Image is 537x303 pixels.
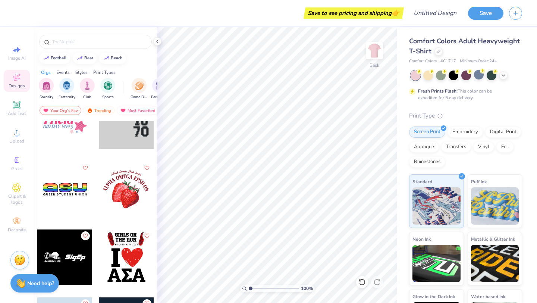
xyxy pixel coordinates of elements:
[39,53,70,64] button: football
[9,83,25,89] span: Designs
[8,55,26,61] span: Image AI
[51,38,147,46] input: Try "Alpha"
[135,81,144,90] img: Game Day Image
[87,108,93,113] img: trending.gif
[418,88,510,101] div: This color can be expedited for 5 day delivery.
[301,285,313,292] span: 100 %
[59,94,75,100] span: Fraternity
[83,94,91,100] span: Club
[99,53,126,64] button: beach
[485,126,521,138] div: Digital Print
[151,94,168,100] span: Parent's Weekend
[131,78,148,100] div: filter for Game Day
[77,56,83,60] img: trend_line.gif
[392,8,400,17] span: 👉
[412,293,455,300] span: Glow in the Dark Ink
[460,58,497,65] span: Minimum Order: 24 +
[131,94,148,100] span: Game Day
[43,108,49,113] img: most_fav.gif
[83,81,91,90] img: Club Image
[120,108,126,113] img: most_fav.gif
[441,141,471,153] div: Transfers
[8,110,26,116] span: Add Text
[11,166,23,172] span: Greek
[39,78,54,100] button: filter button
[142,163,151,172] button: Like
[418,88,458,94] strong: Fresh Prints Flash:
[56,69,70,76] div: Events
[103,56,109,60] img: trend_line.gif
[409,156,445,168] div: Rhinestones
[9,138,24,144] span: Upload
[4,193,30,205] span: Clipart & logos
[84,56,93,60] div: bear
[471,235,515,243] span: Metallic & Glitter Ink
[73,53,97,64] button: bear
[81,231,90,240] button: Like
[409,126,445,138] div: Screen Print
[111,56,123,60] div: beach
[473,141,494,153] div: Vinyl
[468,7,503,20] button: Save
[80,78,95,100] button: filter button
[471,245,519,282] img: Metallic & Glitter Ink
[41,69,51,76] div: Orgs
[471,178,487,185] span: Puff Ink
[102,94,114,100] span: Sports
[59,78,75,100] button: filter button
[151,78,168,100] div: filter for Parent's Weekend
[412,178,432,185] span: Standard
[43,56,49,60] img: trend_line.gif
[440,58,456,65] span: # C1717
[409,141,439,153] div: Applique
[59,78,75,100] div: filter for Fraternity
[84,106,114,115] div: Trending
[412,187,461,225] img: Standard
[409,58,437,65] span: Comfort Colors
[51,56,67,60] div: football
[39,78,54,100] div: filter for Sorority
[409,37,520,56] span: Comfort Colors Adult Heavyweight T-Shirt
[40,106,81,115] div: Your Org's Fav
[75,69,88,76] div: Styles
[104,81,112,90] img: Sports Image
[496,141,514,153] div: Foil
[412,235,431,243] span: Neon Ink
[100,78,115,100] div: filter for Sports
[100,78,115,100] button: filter button
[408,6,462,21] input: Untitled Design
[156,81,164,90] img: Parent's Weekend Image
[367,43,382,58] img: Back
[27,280,54,287] strong: Need help?
[409,112,522,120] div: Print Type
[370,62,379,69] div: Back
[117,106,159,115] div: Most Favorited
[63,81,71,90] img: Fraternity Image
[471,293,505,300] span: Water based Ink
[471,187,519,225] img: Puff Ink
[151,78,168,100] button: filter button
[142,231,151,240] button: Like
[81,163,90,172] button: Like
[80,78,95,100] div: filter for Club
[131,78,148,100] button: filter button
[93,69,116,76] div: Print Types
[42,81,51,90] img: Sorority Image
[447,126,483,138] div: Embroidery
[305,7,402,19] div: Save to see pricing and shipping
[40,94,53,100] span: Sorority
[8,227,26,233] span: Decorate
[412,245,461,282] img: Neon Ink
